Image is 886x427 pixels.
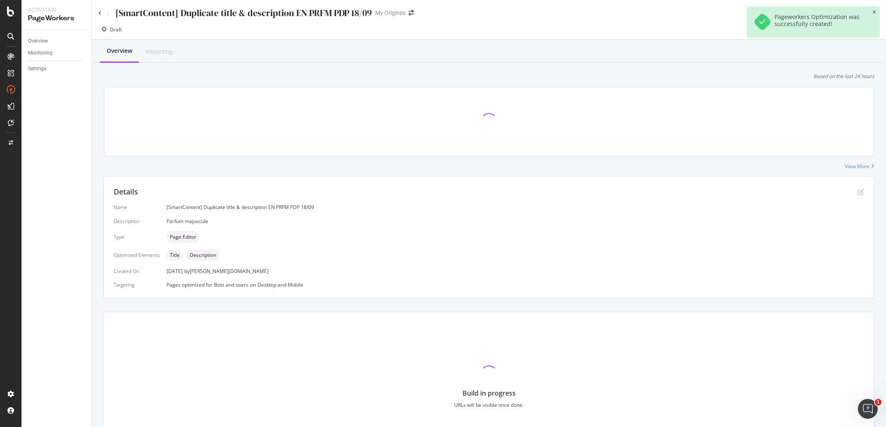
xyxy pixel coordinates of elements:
[114,268,160,275] div: Created On
[110,26,122,33] div: Draft
[214,281,248,288] div: Bots and users
[28,64,46,73] div: Settings
[167,281,864,288] div: Pages optimized for on
[28,14,85,23] div: PageWorkers
[114,233,160,240] div: Type
[462,389,516,398] div: Build in progress
[115,7,372,19] div: [SmartContent] Duplicate title & description EN PRFM PDP 18/09
[167,231,200,243] div: neutral label
[167,218,864,225] div: Parfum majuscule
[28,49,86,57] a: Monitoring
[857,189,864,195] div: pen-to-square
[774,13,865,31] div: Pageworkers Optimization was successfully created!
[107,47,132,55] div: Overview
[845,163,874,170] a: View More
[28,37,86,45] a: Overview
[145,47,173,56] div: Reporting
[845,163,869,170] div: View More
[170,253,180,258] span: Title
[114,204,160,211] div: Name
[28,37,48,45] div: Overview
[872,10,876,15] div: close toast
[875,399,881,406] span: 1
[186,249,219,261] div: neutral label
[114,251,160,259] div: Optimized Elements
[858,399,878,419] iframe: Intercom live chat
[28,49,52,57] div: Monitoring
[184,268,269,275] div: by [PERSON_NAME][DOMAIN_NAME]
[190,253,216,258] span: Description
[114,281,160,288] div: Targeting
[28,7,85,14] div: Activation
[98,11,102,16] a: Click to go back
[114,218,160,225] div: Description
[257,281,303,288] div: Desktop and Mobile
[454,401,524,408] div: URLs will be visible once done.
[167,268,864,275] div: [DATE]
[375,9,405,17] div: My Origines
[28,64,86,73] a: Settings
[167,204,864,211] div: [SmartContent] Duplicate title & description EN PRFM PDP 18/09
[114,187,138,197] div: Details
[167,249,183,261] div: neutral label
[813,73,874,80] div: Based on the last 24 hours
[409,10,414,16] div: arrow-right-arrow-left
[170,235,196,240] span: Page Editor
